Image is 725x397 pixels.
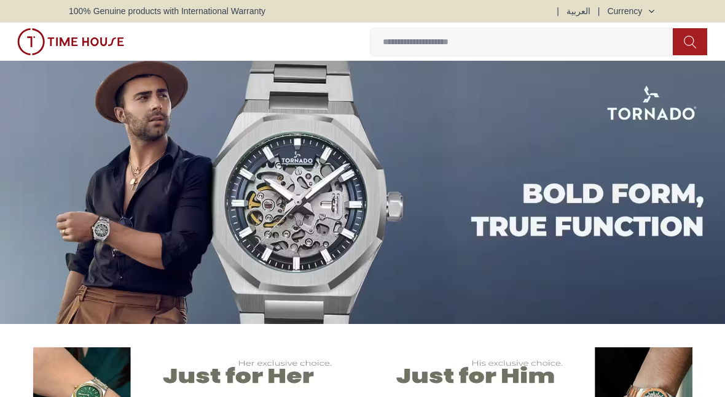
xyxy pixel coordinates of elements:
span: | [598,5,600,17]
div: Currency [607,5,647,17]
span: 100% Genuine products with International Warranty [69,5,265,17]
button: العربية [566,5,590,17]
img: ... [17,28,124,55]
span: | [557,5,559,17]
